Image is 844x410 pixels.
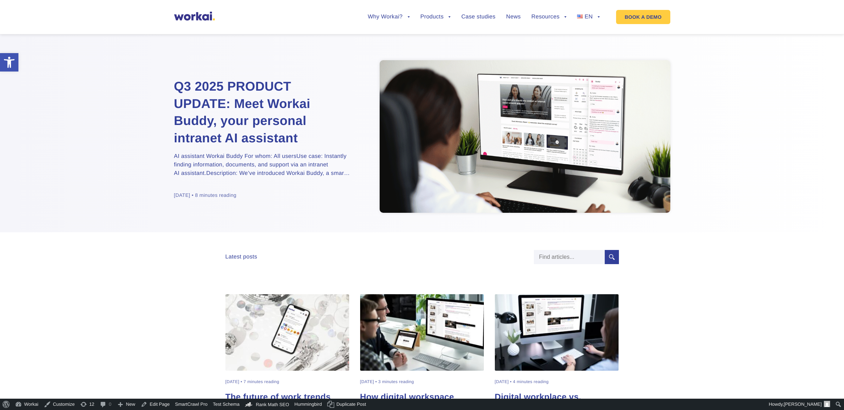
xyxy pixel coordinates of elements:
[605,250,619,264] input: Submit
[784,402,822,407] span: [PERSON_NAME]
[585,14,593,20] span: EN
[242,399,292,410] a: Rank Math Dashboard
[12,399,41,410] a: Workai
[256,402,289,407] span: Rank Math SEO
[495,380,549,384] div: [DATE] • 4 minutes reading
[174,152,351,178] p: AI assistant Workai Buddy For whom: All usersUse case: Instantly finding information, documents, ...
[420,14,451,20] a: Products
[173,399,211,410] a: SmartCrawl Pro
[292,399,325,410] a: Hummingbird
[336,399,366,410] span: Duplicate Post
[41,399,77,410] a: Customize
[126,399,135,410] span: New
[534,250,605,264] input: Find articles...
[380,60,670,213] img: intranet AI assistant
[368,14,409,20] a: Why Workai?
[531,14,566,20] a: Resources
[225,294,350,371] img: trends for 2024 - Workai employee experience platform
[138,399,172,410] a: Edit Page
[225,380,279,384] div: [DATE] • 7 minutes reading
[109,399,111,410] span: 0
[766,399,833,410] a: Howdy,
[89,399,94,410] span: 12
[360,380,414,384] div: [DATE] • 3 minutes reading
[174,192,236,199] div: [DATE] • 8 minutes reading
[495,294,619,371] img: digital workplace workai cms desktop interface
[174,78,351,147] a: Q3 2025 PRODUCT UPDATE: Meet Workai Buddy, your personal intranet AI assistant
[616,10,670,24] a: BOOK A DEMO
[461,14,495,20] a: Case studies
[210,399,242,410] a: Test Schema
[225,254,257,260] div: Latest posts
[506,14,521,20] a: News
